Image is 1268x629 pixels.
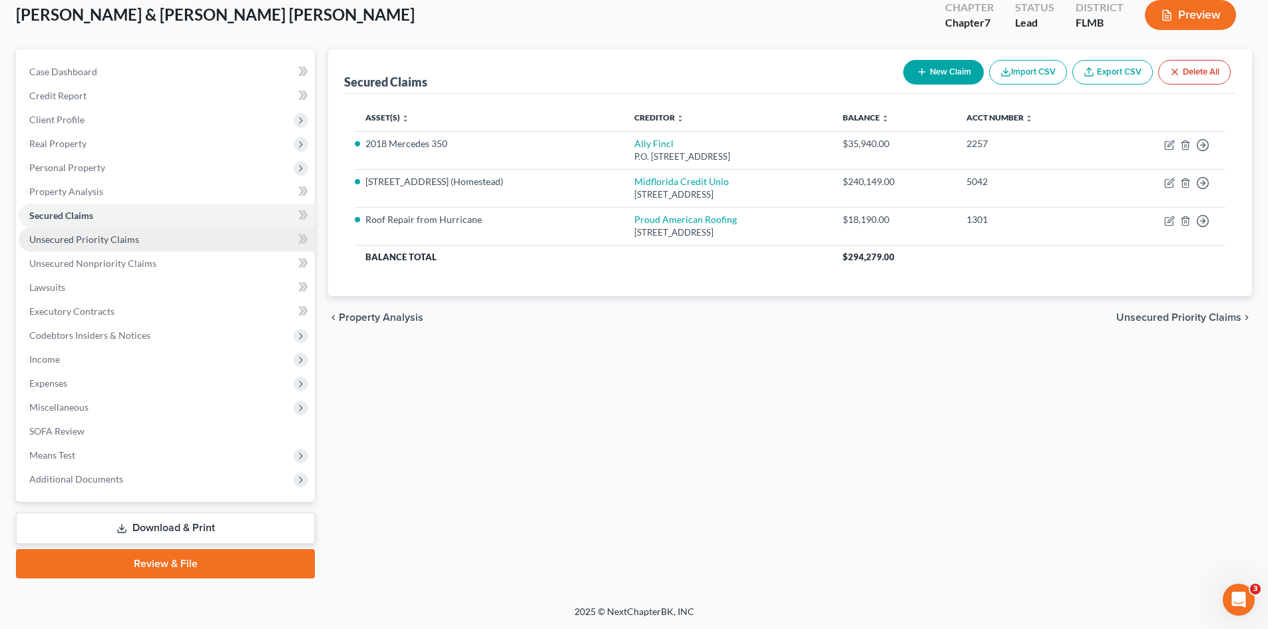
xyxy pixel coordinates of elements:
span: Property Analysis [29,186,103,197]
span: Codebtors Insiders & Notices [29,329,150,341]
a: Unsecured Priority Claims [19,228,315,252]
span: Expenses [29,377,67,389]
div: Chapter [945,15,994,31]
button: chevron_left Property Analysis [328,312,423,323]
span: Property Analysis [339,312,423,323]
span: Credit Report [29,90,87,101]
div: P.O. [STREET_ADDRESS] [634,150,822,163]
a: Secured Claims [19,204,315,228]
span: Executory Contracts [29,306,114,317]
i: unfold_more [676,114,684,122]
button: Unsecured Priority Claims chevron_right [1116,312,1252,323]
a: Creditor unfold_more [634,112,684,122]
a: Balance unfold_more [843,112,889,122]
span: Case Dashboard [29,66,97,77]
span: Means Test [29,449,75,461]
button: New Claim [903,60,984,85]
span: Income [29,353,60,365]
span: Lawsuits [29,282,65,293]
div: 2025 © NextChapterBK, INC [255,605,1014,629]
iframe: Intercom live chat [1223,584,1255,616]
div: $35,940.00 [843,137,945,150]
span: Miscellaneous [29,401,89,413]
a: SOFA Review [19,419,315,443]
a: Midflorida Credit Unio [634,176,729,187]
button: Delete All [1158,60,1231,85]
a: Lawsuits [19,276,315,300]
a: Property Analysis [19,180,315,204]
span: Unsecured Priority Claims [1116,312,1241,323]
a: Review & File [16,549,315,578]
i: chevron_left [328,312,339,323]
li: 2018 Mercedes 350 [365,137,612,150]
span: Additional Documents [29,473,123,485]
div: $240,149.00 [843,175,945,188]
span: Real Property [29,138,87,149]
a: Acct Number unfold_more [966,112,1033,122]
a: Executory Contracts [19,300,315,323]
div: FLMB [1076,15,1124,31]
span: [PERSON_NAME] & [PERSON_NAME] [PERSON_NAME] [16,5,415,24]
a: Proud American Roofing [634,214,737,225]
a: Export CSV [1072,60,1153,85]
span: 7 [984,16,990,29]
th: Balance Total [355,245,832,269]
a: Unsecured Nonpriority Claims [19,252,315,276]
i: chevron_right [1241,312,1252,323]
button: Import CSV [989,60,1067,85]
div: $18,190.00 [843,213,945,226]
span: Personal Property [29,162,105,173]
div: [STREET_ADDRESS] [634,226,822,239]
i: unfold_more [401,114,409,122]
div: Lead [1015,15,1054,31]
i: unfold_more [1025,114,1033,122]
i: unfold_more [881,114,889,122]
span: 3 [1250,584,1261,594]
a: Asset(s) unfold_more [365,112,409,122]
a: Case Dashboard [19,60,315,84]
span: Unsecured Priority Claims [29,234,139,245]
div: [STREET_ADDRESS] [634,188,822,201]
span: Client Profile [29,114,85,125]
li: [STREET_ADDRESS] (Homestead) [365,175,612,188]
div: Secured Claims [344,74,427,90]
li: Roof Repair from Hurricane [365,213,612,226]
span: SOFA Review [29,425,85,437]
span: $294,279.00 [843,252,895,262]
div: 1301 [966,213,1094,226]
a: Download & Print [16,513,315,544]
a: Ally Fincl [634,138,674,149]
div: 2257 [966,137,1094,150]
div: 5042 [966,175,1094,188]
span: Secured Claims [29,210,93,221]
span: Unsecured Nonpriority Claims [29,258,156,269]
a: Credit Report [19,84,315,108]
